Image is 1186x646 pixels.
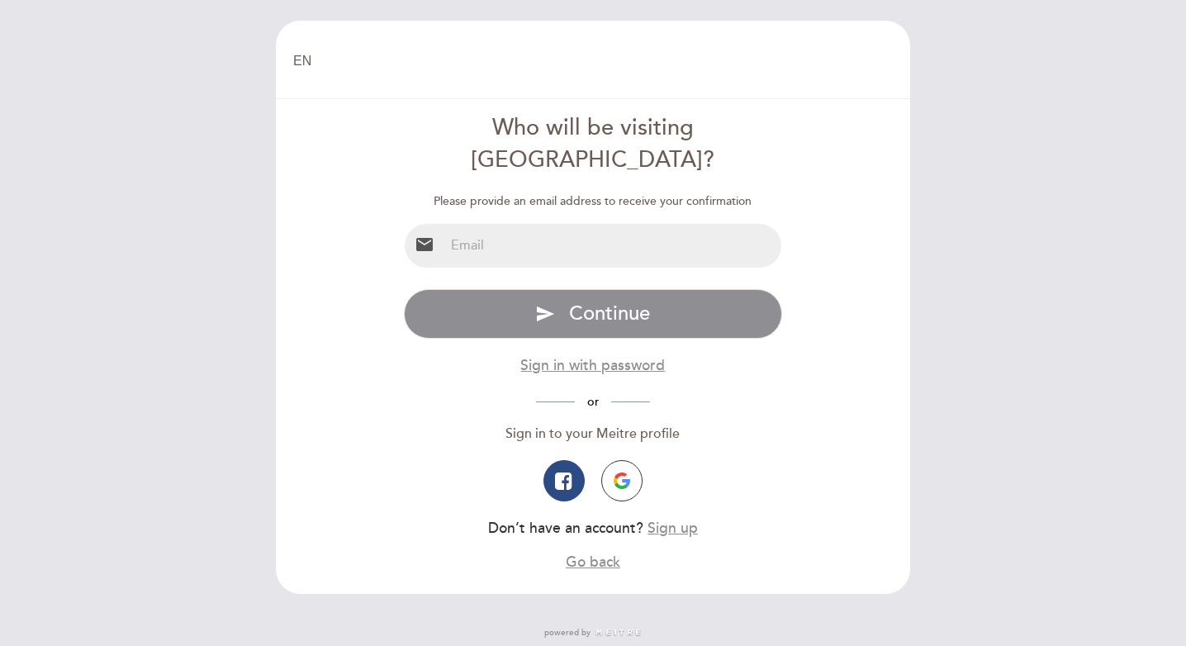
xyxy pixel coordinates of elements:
button: Sign in with password [520,355,665,376]
button: Go back [566,552,620,572]
input: Email [444,224,782,268]
span: Don’t have an account? [488,520,643,537]
button: send Continue [404,289,783,339]
div: Who will be visiting [GEOGRAPHIC_DATA]? [404,112,783,177]
i: send [535,304,555,324]
span: powered by [544,627,591,639]
span: or [575,395,611,409]
i: email [415,235,434,254]
a: powered by [544,627,642,639]
div: Sign in to your Meitre profile [404,425,783,444]
img: MEITRE [595,629,642,637]
button: Sign up [648,518,698,539]
span: Continue [569,302,650,325]
div: Please provide an email address to receive your confirmation [404,193,783,210]
img: icon-google.png [614,473,630,489]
